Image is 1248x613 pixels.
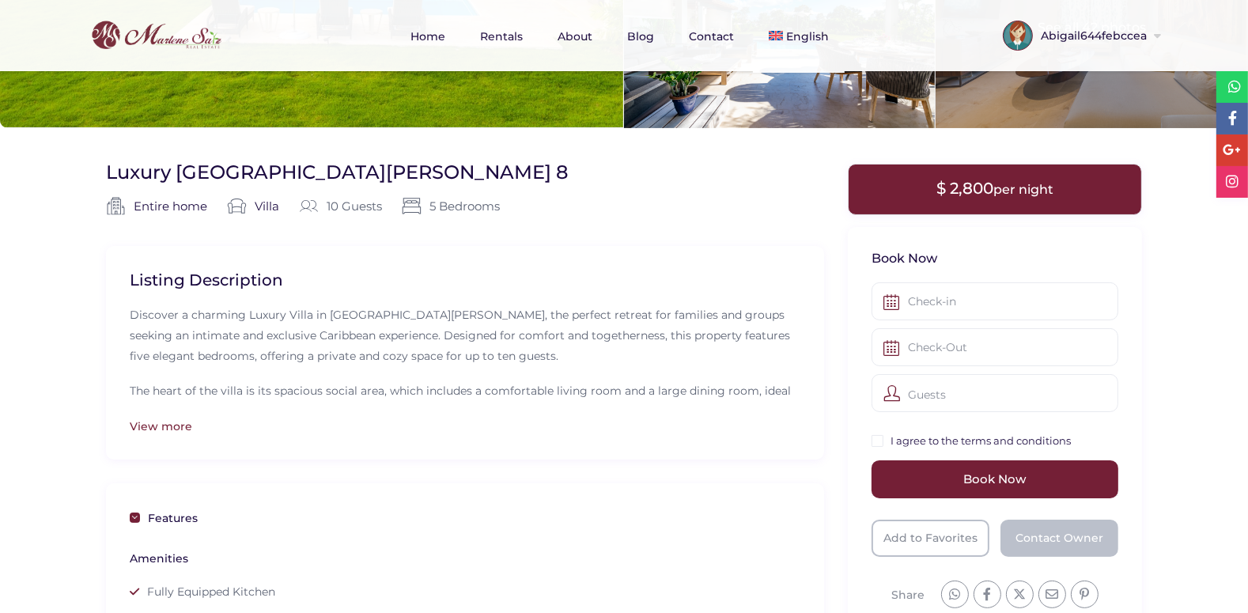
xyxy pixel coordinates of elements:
img: logo [67,17,225,54]
h2: Listing Description [130,270,800,290]
a: Villa [255,198,279,215]
div: $ 2,800 [848,164,1142,214]
p: The heart of the villa is its spacious social area, which includes a comfortable living room and ... [130,378,800,463]
div: View more [130,418,800,435]
input: Check-in [872,282,1118,320]
p: Discover a charming Luxury Villa in [GEOGRAPHIC_DATA][PERSON_NAME], the perfect retreat for famil... [130,302,800,366]
h3: Book Now [872,251,1118,267]
span: Share [891,588,925,602]
span: 5 Bedrooms [402,196,500,216]
a: I agree to the terms and conditions [891,434,1071,447]
a: Entire home [134,198,207,215]
span: per night [993,182,1053,197]
div: Add to Favorites [872,520,989,556]
input: Check-Out [872,328,1118,366]
span: English [786,29,829,44]
div: Guests [872,374,1118,412]
span: Abigail644febccea [1033,30,1151,41]
div: Fully Equipped Kitchen [130,580,457,604]
div: Contact Owner [1000,520,1118,556]
h1: Luxury [GEOGRAPHIC_DATA][PERSON_NAME] 8 [106,160,568,184]
div: Amenities [130,550,785,567]
div: 10 Guests [299,196,382,216]
input: Book Now [872,460,1118,498]
a: Features [130,507,800,527]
